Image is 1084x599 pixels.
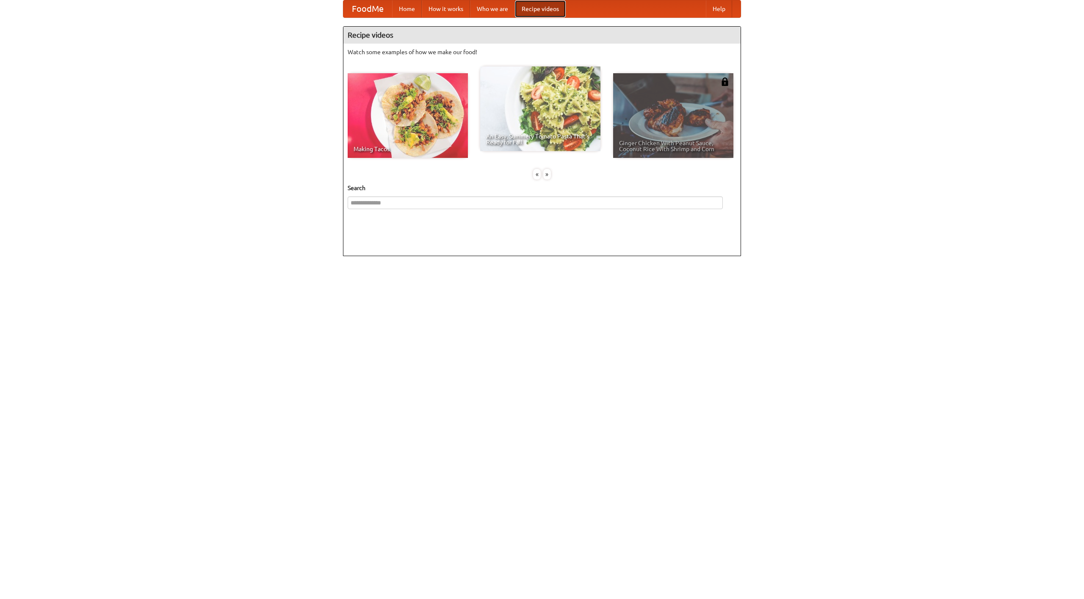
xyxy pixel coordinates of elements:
img: 483408.png [721,77,729,86]
div: « [533,169,541,179]
span: An Easy, Summery Tomato Pasta That's Ready for Fall [486,133,595,145]
a: Recipe videos [515,0,566,17]
a: Who we are [470,0,515,17]
p: Watch some examples of how we make our food! [348,48,736,56]
h5: Search [348,184,736,192]
h4: Recipe videos [343,27,741,44]
a: Home [392,0,422,17]
a: How it works [422,0,470,17]
div: » [543,169,551,179]
a: Making Tacos [348,73,468,158]
a: Help [706,0,732,17]
a: FoodMe [343,0,392,17]
span: Making Tacos [354,146,462,152]
a: An Easy, Summery Tomato Pasta That's Ready for Fall [480,66,600,151]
